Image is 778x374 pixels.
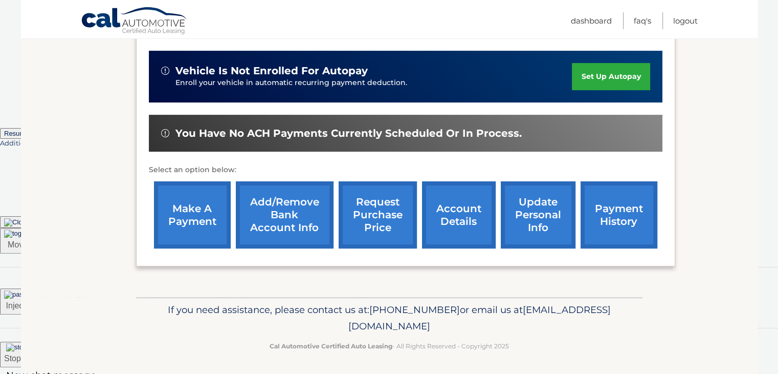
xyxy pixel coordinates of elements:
a: Logout [673,12,698,29]
p: Inject Password [4,299,65,313]
a: make a payment [154,181,231,248]
a: Add/Remove bank account info [236,181,334,248]
a: Cal Automotive [81,7,188,36]
span: vehicle is not enrolled for autopay [175,65,368,77]
p: If you need assistance, please contact us at: or email us at [143,302,636,335]
img: stopSession [6,343,51,351]
img: togglePosition [4,230,54,238]
p: Stop Session [4,351,52,366]
span: [EMAIL_ADDRESS][DOMAIN_NAME] [348,304,611,332]
a: set up autopay [572,63,650,90]
a: update personal info [501,181,575,248]
p: Select an option below: [149,164,662,176]
a: FAQ's [634,12,651,29]
span: You have no ACH payments currently scheduled or in process. [175,127,522,140]
p: Move Menu [4,238,54,252]
a: payment history [581,181,657,248]
img: alert-white.svg [161,129,169,137]
img: Close Button [4,218,50,226]
a: account details [422,181,496,248]
a: Dashboard [571,12,612,29]
strong: Cal Automotive Certified Auto Leasing [270,342,392,350]
p: Enroll your vehicle in automatic recurring payment deduction. [175,77,572,89]
a: request purchase price [339,181,417,248]
p: - All Rights Reserved - Copyright 2025 [143,341,636,351]
img: alert-white.svg [161,67,169,75]
img: passwordInjection [4,290,65,299]
span: [PHONE_NUMBER] [369,304,460,316]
